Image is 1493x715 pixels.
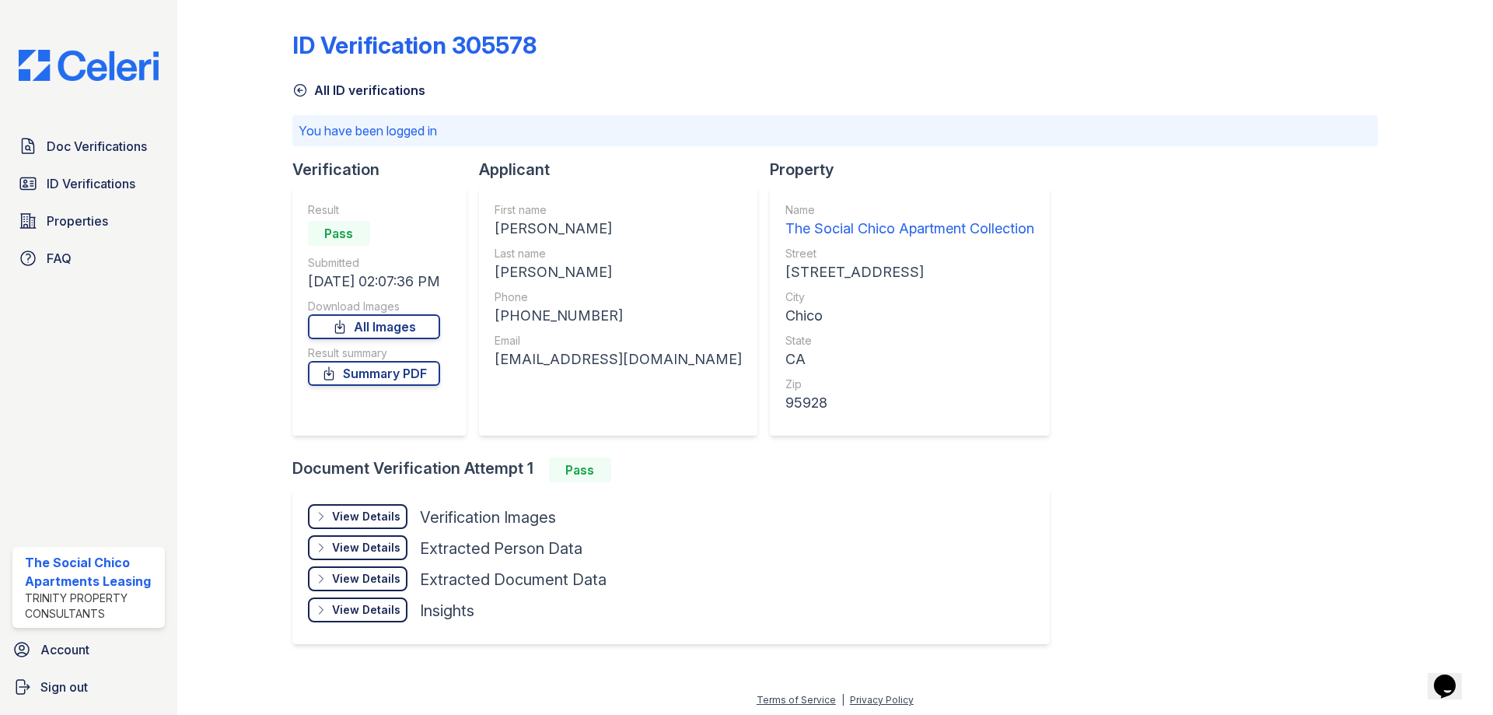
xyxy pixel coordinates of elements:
div: Trinity Property Consultants [25,591,159,622]
a: Sign out [6,671,171,703]
span: FAQ [47,249,72,268]
div: [STREET_ADDRESS] [785,261,1034,283]
div: Chico [785,305,1034,327]
div: The Social Chico Apartment Collection [785,218,1034,240]
span: ID Verifications [47,174,135,193]
div: | [841,694,844,706]
div: Property [770,159,1062,181]
div: 95928 [785,392,1034,414]
div: Email [495,333,742,349]
div: Verification [292,159,479,181]
div: Verification Images [420,506,556,528]
div: View Details [332,540,400,556]
a: ID Verifications [12,168,165,199]
div: Street [785,246,1034,261]
a: Privacy Policy [850,694,914,706]
div: [PERSON_NAME] [495,218,742,240]
div: Last name [495,246,742,261]
div: Pass [308,221,370,246]
div: City [785,289,1034,305]
a: All Images [308,314,440,339]
span: Properties [47,212,108,230]
a: Account [6,634,171,665]
div: Extracted Document Data [420,569,607,591]
div: The Social Chico Apartments Leasing [25,553,159,591]
div: [PHONE_NUMBER] [495,305,742,327]
div: Download Images [308,299,440,314]
div: Submitted [308,255,440,271]
div: Zip [785,377,1034,392]
p: You have been logged in [299,121,1372,140]
a: Properties [12,205,165,237]
div: Result [308,202,440,218]
div: View Details [332,509,400,524]
div: [DATE] 02:07:36 PM [308,271,440,293]
div: [PERSON_NAME] [495,261,742,283]
a: FAQ [12,243,165,274]
div: Document Verification Attempt 1 [292,457,1062,482]
div: View Details [332,571,400,587]
div: Applicant [479,159,770,181]
div: Result summary [308,345,440,361]
div: Pass [549,457,611,482]
span: Doc Verifications [47,137,147,156]
div: CA [785,349,1034,370]
a: Terms of Service [757,694,836,706]
a: Name The Social Chico Apartment Collection [785,202,1034,240]
div: State [785,333,1034,349]
iframe: chat widget [1428,653,1477,699]
span: Account [40,640,89,659]
div: Extracted Person Data [420,538,582,559]
div: ID Verification 305578 [292,31,537,59]
img: CE_Logo_Blue-a8612792a0a2168367f1c8372b55b34899dd931a85d93a1a3d3e32e68fde9ad4.png [6,50,171,81]
div: First name [495,202,742,218]
div: Name [785,202,1034,218]
div: Insights [420,600,474,622]
div: View Details [332,602,400,618]
span: Sign out [40,678,88,696]
div: Phone [495,289,742,305]
div: [EMAIL_ADDRESS][DOMAIN_NAME] [495,349,742,370]
a: All ID verifications [292,81,425,100]
a: Doc Verifications [12,131,165,162]
a: Summary PDF [308,361,440,386]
